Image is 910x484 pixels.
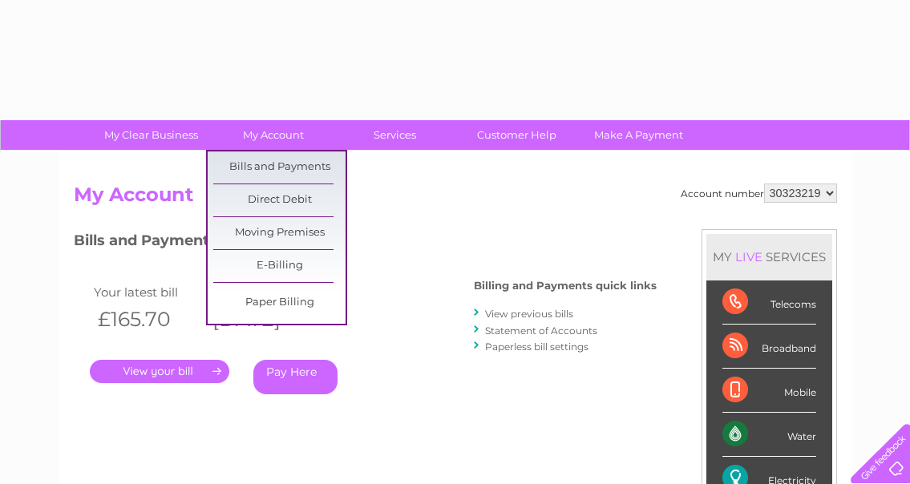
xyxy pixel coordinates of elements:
a: My Account [207,120,339,150]
div: Account number [681,184,837,203]
a: Paper Billing [213,287,346,319]
a: Make A Payment [572,120,705,150]
div: Water [722,413,816,457]
th: [DATE] [204,303,320,336]
h4: Billing and Payments quick links [474,280,657,292]
div: LIVE [732,249,766,264]
a: . [90,360,229,383]
td: Your latest bill [90,281,205,303]
a: Statement of Accounts [485,325,597,337]
div: Mobile [722,369,816,413]
a: My Clear Business [85,120,217,150]
a: Direct Debit [213,184,346,216]
a: Bills and Payments [213,151,346,184]
a: E-Billing [213,250,346,282]
a: Pay Here [253,360,338,394]
a: View previous bills [485,308,573,320]
h3: Bills and Payments [74,229,657,257]
div: Broadband [722,325,816,369]
a: Services [329,120,461,150]
a: Paperless bill settings [485,341,588,353]
div: Telecoms [722,280,816,325]
a: Moving Premises [213,217,346,249]
a: Customer Help [451,120,583,150]
th: £165.70 [90,303,205,336]
div: MY SERVICES [706,234,832,280]
h2: My Account [74,184,837,214]
td: Invoice date [204,281,320,303]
